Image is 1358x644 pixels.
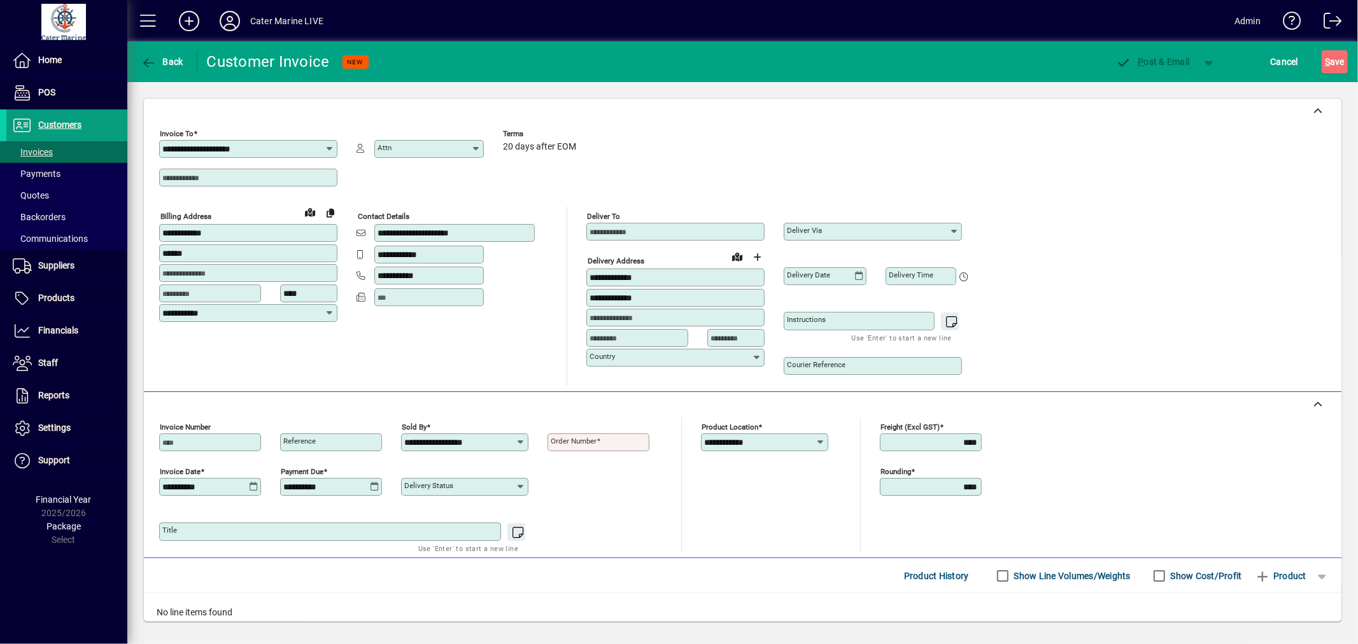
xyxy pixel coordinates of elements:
mat-label: Country [590,352,615,361]
button: Back [138,50,187,73]
a: Logout [1314,3,1342,44]
a: Knowledge Base [1273,3,1301,44]
span: Product [1255,566,1306,586]
button: Post & Email [1110,50,1196,73]
a: Financials [6,315,127,347]
span: Reports [38,390,69,400]
mat-label: Invoice date [160,467,201,476]
mat-label: Title [162,526,177,535]
mat-label: Invoice number [160,423,211,431]
mat-label: Invoice To [160,129,194,138]
mat-label: Delivery date [787,270,830,279]
a: View on map [300,202,320,222]
button: Copy to Delivery address [320,202,341,223]
mat-label: Deliver via [787,226,822,235]
button: Product History [899,564,974,587]
div: Customer Invoice [207,52,330,72]
span: POS [38,87,55,97]
mat-label: Freight (excl GST) [881,423,940,431]
span: Customers [38,120,81,130]
mat-label: Attn [378,143,392,152]
span: Payments [13,169,60,179]
mat-label: Rounding [881,467,911,476]
a: Reports [6,380,127,412]
a: Staff [6,347,127,379]
span: Back [141,57,183,67]
button: Cancel [1268,50,1302,73]
a: POS [6,77,127,109]
button: Choose address [747,247,768,267]
label: Show Line Volumes/Weights [1012,570,1131,582]
app-page-header-button: Back [127,50,197,73]
span: Financial Year [36,494,92,505]
span: P [1138,57,1144,67]
mat-label: Deliver To [587,212,620,221]
span: Backorders [13,212,66,222]
button: Add [169,10,209,32]
mat-hint: Use 'Enter' to start a new line [852,330,952,345]
span: 20 days after EOM [503,142,576,152]
mat-label: Order number [551,437,597,445]
button: Save [1322,50,1348,73]
mat-label: Delivery time [889,270,933,279]
a: Home [6,45,127,76]
button: Profile [209,10,250,32]
span: Invoices [13,147,53,157]
a: Support [6,445,127,477]
span: Suppliers [38,260,74,270]
a: Payments [6,163,127,185]
mat-label: Product location [702,423,758,431]
mat-label: Sold by [402,423,427,431]
span: S [1325,57,1330,67]
a: View on map [727,246,747,267]
span: Cancel [1271,52,1299,72]
mat-label: Reference [283,437,316,445]
span: Communications [13,234,88,244]
span: ave [1325,52,1345,72]
span: NEW [348,58,364,66]
a: Settings [6,412,127,444]
mat-hint: Use 'Enter' to start a new line [418,541,518,556]
a: Invoices [6,141,127,163]
button: Product [1248,564,1313,587]
a: Products [6,283,127,314]
div: Cater Marine LIVE [250,11,323,31]
mat-label: Instructions [787,315,826,324]
mat-label: Payment due [281,467,323,476]
mat-label: Delivery status [404,481,453,490]
span: Products [38,293,74,303]
span: ost & Email [1116,57,1190,67]
div: No line items found [144,593,1341,632]
span: Home [38,55,62,65]
span: Staff [38,358,58,368]
a: Suppliers [6,250,127,282]
span: Product History [904,566,969,586]
a: Backorders [6,206,127,228]
span: Settings [38,423,71,433]
div: Admin [1234,11,1261,31]
span: Package [46,521,81,531]
mat-label: Courier Reference [787,360,845,369]
span: Quotes [13,190,49,200]
span: Terms [503,130,579,138]
span: Financials [38,325,78,335]
a: Quotes [6,185,127,206]
a: Communications [6,228,127,249]
label: Show Cost/Profit [1168,570,1242,582]
span: Support [38,455,70,465]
